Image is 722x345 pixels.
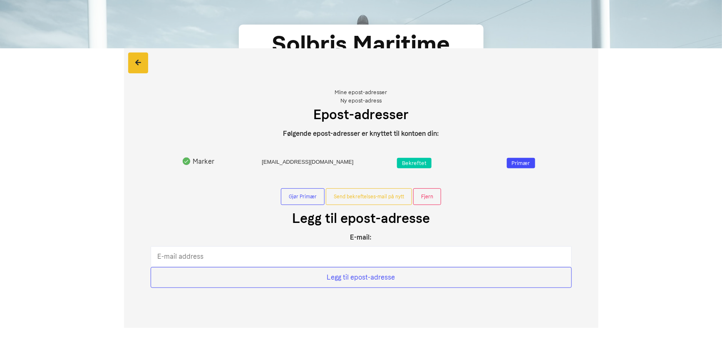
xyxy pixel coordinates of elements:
[151,246,572,267] input: E-mail address
[397,158,432,168] span: Bekreftet
[144,88,578,97] div: Mine epost-adresser
[144,128,578,139] p: Følgende epost-adresser er knyttet til kontoen din:
[413,188,441,205] button: Fjern
[144,105,578,125] h2: Epost-adresser
[350,232,372,243] label: E-mail:
[266,27,457,62] div: Solbris Maritime
[507,158,535,168] span: Primær
[144,97,578,105] div: Ny epost-adress
[151,208,572,228] h2: Legg til epost-adresse
[151,267,572,288] button: Legg til epost-adresse
[183,158,214,165] label: Marker
[254,158,361,168] div: [EMAIL_ADDRESS][DOMAIN_NAME]
[326,188,412,205] button: Send bekreftelses-mail på nytt
[281,188,325,205] button: Gjør Primær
